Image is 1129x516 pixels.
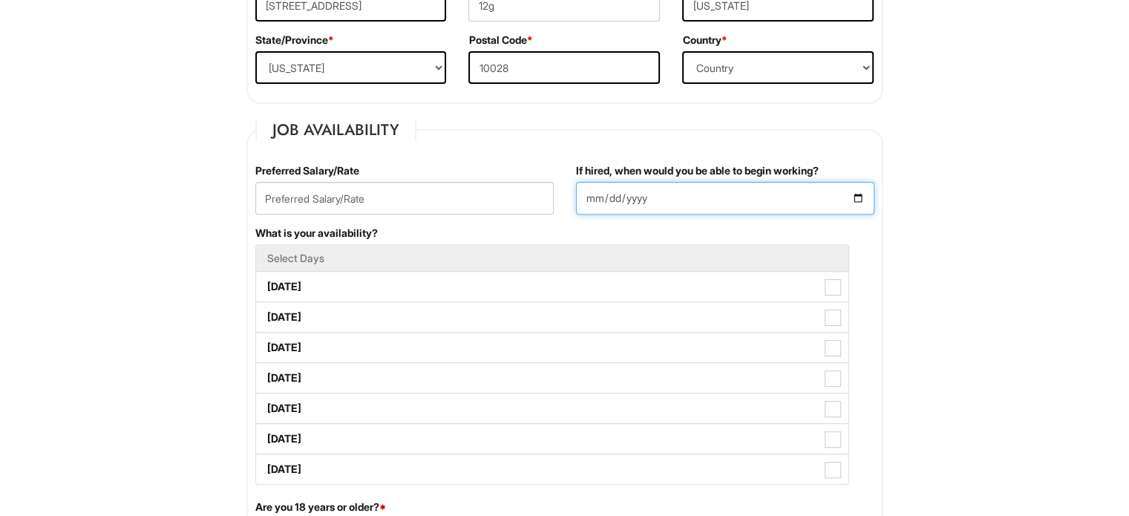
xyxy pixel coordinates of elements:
select: Country [682,51,874,84]
label: Postal Code [468,33,532,48]
select: State/Province [255,51,447,84]
label: Are you 18 years or older? [255,500,386,515]
label: If hired, when would you be able to begin working? [576,163,819,178]
h5: Select Days [267,252,837,264]
label: [DATE] [256,272,848,301]
label: What is your availability? [255,226,378,241]
label: Country [682,33,727,48]
input: Postal Code [468,51,660,84]
label: [DATE] [256,454,848,484]
label: Preferred Salary/Rate [255,163,359,178]
label: [DATE] [256,393,848,423]
input: Preferred Salary/Rate [255,182,554,215]
label: [DATE] [256,302,848,332]
legend: Job Availability [255,119,416,141]
label: [DATE] [256,333,848,362]
label: State/Province [255,33,334,48]
label: [DATE] [256,424,848,454]
label: [DATE] [256,363,848,393]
